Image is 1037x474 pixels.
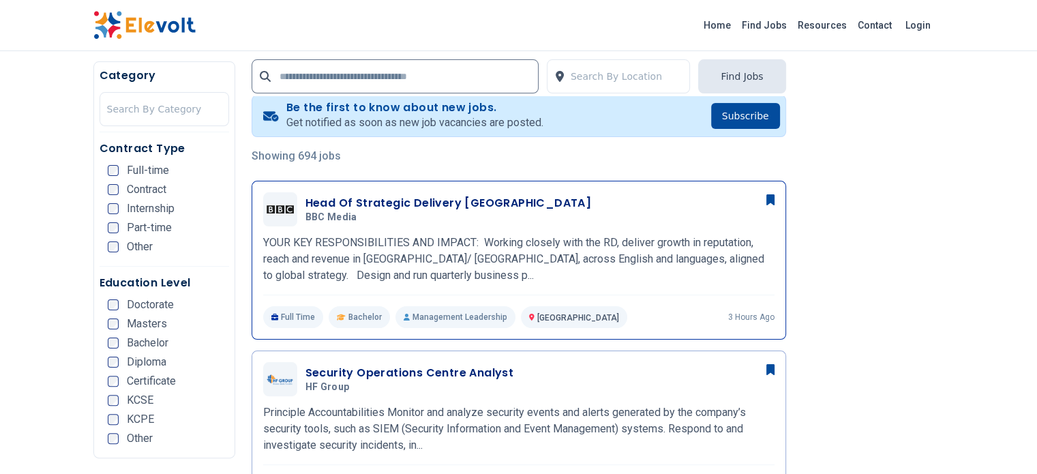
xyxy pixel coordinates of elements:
[127,414,154,425] span: KCPE
[263,192,775,328] a: BBC MediaHead Of Strategic Delivery [GEOGRAPHIC_DATA]BBC MediaYOUR KEY RESPONSIBILITIES AND IMPAC...
[108,376,119,387] input: Certificate
[736,14,792,36] a: Find Jobs
[108,203,119,214] input: Internship
[127,165,169,176] span: Full-time
[127,222,172,233] span: Part-time
[127,357,166,368] span: Diploma
[108,395,119,406] input: KCSE
[100,68,229,84] h5: Category
[127,319,167,329] span: Masters
[108,338,119,349] input: Bachelor
[108,241,119,252] input: Other
[728,312,775,323] p: 3 hours ago
[108,184,119,195] input: Contract
[108,357,119,368] input: Diploma
[395,306,515,328] p: Management Leadership
[305,365,514,381] h3: Security Operations Centre Analyst
[108,299,119,310] input: Doctorate
[305,195,592,211] h3: Head Of Strategic Delivery [GEOGRAPHIC_DATA]
[108,433,119,444] input: Other
[108,414,119,425] input: KCPE
[711,103,780,129] button: Subscribe
[698,14,736,36] a: Home
[127,395,153,406] span: KCSE
[267,205,294,213] img: BBC Media
[252,148,786,164] p: Showing 694 jobs
[100,140,229,157] h5: Contract Type
[127,299,174,310] span: Doctorate
[127,433,153,444] span: Other
[286,115,543,131] p: Get notified as soon as new job vacancies are posted.
[100,275,229,291] h5: Education Level
[348,312,382,323] span: Bachelor
[305,381,350,394] span: HF Group
[286,101,543,115] h4: Be the first to know about new jobs.
[698,59,785,93] button: Find Jobs
[792,14,852,36] a: Resources
[127,376,176,387] span: Certificate
[263,306,324,328] p: Full Time
[267,374,294,385] img: HF Group
[108,222,119,233] input: Part-time
[263,404,775,454] p: Principle Accountabilities Monitor and analyze security events and alerts generated by the compan...
[263,235,775,284] p: YOUR KEY RESPONSIBILITIES AND IMPACT: Working closely with the RD, deliver growth in reputation, ...
[127,203,175,214] span: Internship
[897,12,939,39] a: Login
[108,319,119,329] input: Masters
[108,165,119,176] input: Full-time
[127,338,168,349] span: Bachelor
[852,14,897,36] a: Contact
[127,241,153,252] span: Other
[537,313,619,323] span: [GEOGRAPHIC_DATA]
[93,11,196,40] img: Elevolt
[305,211,357,224] span: BBC Media
[127,184,166,195] span: Contract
